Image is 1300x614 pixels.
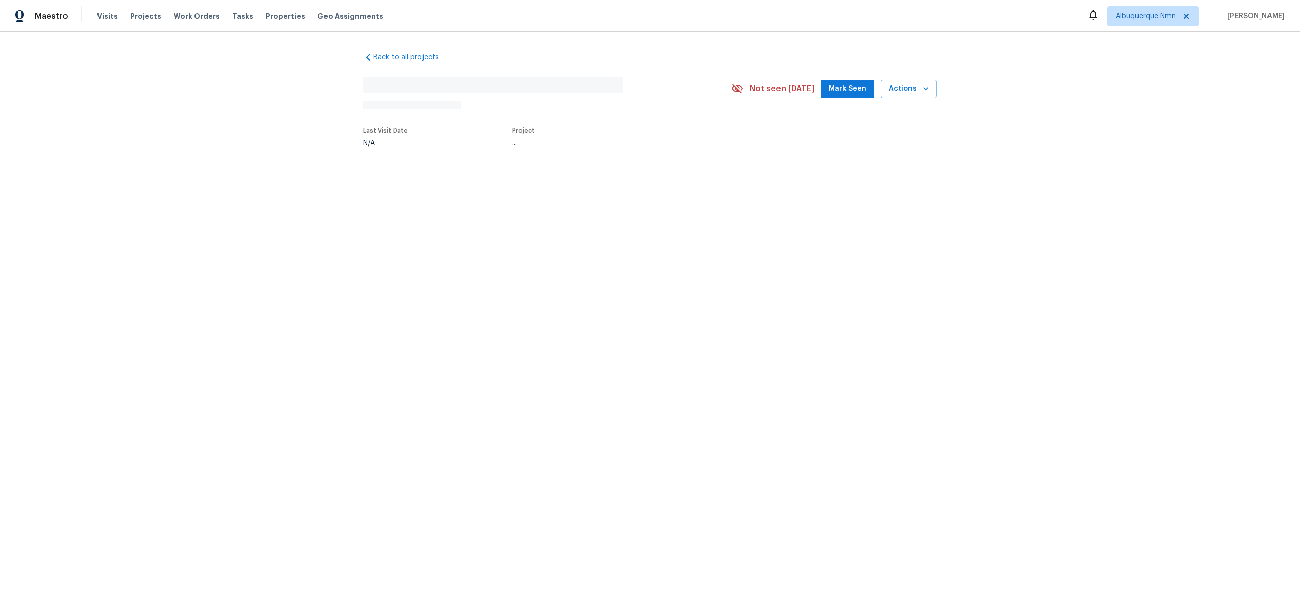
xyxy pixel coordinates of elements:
[1223,11,1285,21] span: [PERSON_NAME]
[829,83,866,95] span: Mark Seen
[363,140,408,147] div: N/A
[363,127,408,134] span: Last Visit Date
[881,80,937,99] button: Actions
[35,11,68,21] span: Maestro
[317,11,383,21] span: Geo Assignments
[266,11,305,21] span: Properties
[97,11,118,21] span: Visits
[512,140,707,147] div: ...
[889,83,929,95] span: Actions
[512,127,535,134] span: Project
[1116,11,1176,21] span: Albuquerque Nmn
[821,80,874,99] button: Mark Seen
[232,13,253,20] span: Tasks
[750,84,815,94] span: Not seen [DATE]
[130,11,161,21] span: Projects
[174,11,220,21] span: Work Orders
[363,52,461,62] a: Back to all projects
